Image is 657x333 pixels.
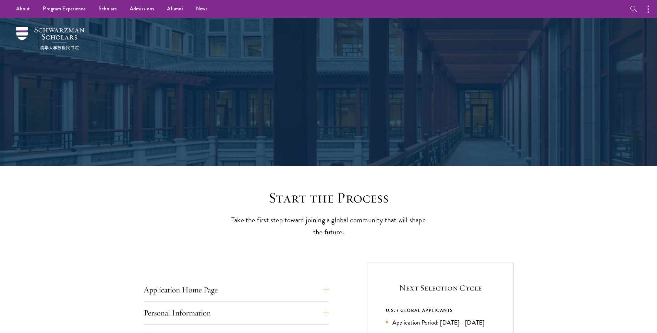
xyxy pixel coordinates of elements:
button: Personal Information [144,305,329,321]
img: Schwarzman Scholars [16,27,84,50]
div: U.S. / GLOBAL APPLICANTS [386,306,495,314]
li: Application Period: [DATE] - [DATE] [386,318,495,327]
h2: Start the Process [228,189,429,207]
button: Application Home Page [144,282,329,298]
h5: Next Selection Cycle [386,282,495,293]
p: Take the first step toward joining a global community that will shape the future. [228,214,429,238]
